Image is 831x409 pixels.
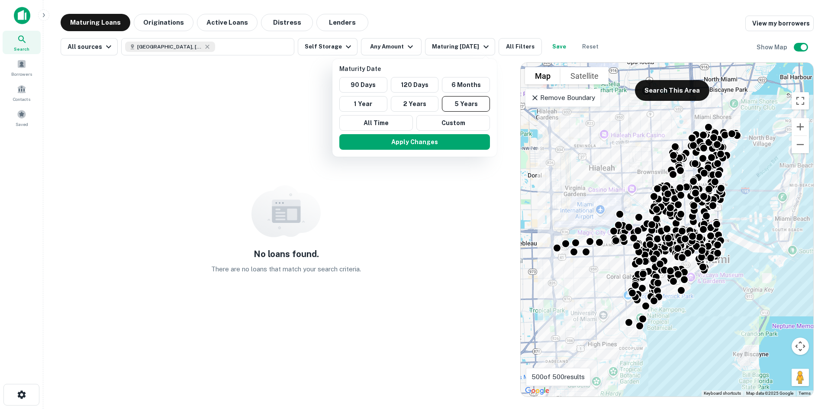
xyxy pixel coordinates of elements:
button: 6 Months [442,77,490,93]
button: 120 Days [391,77,439,93]
button: All Time [339,115,413,131]
button: 5 Years [442,96,490,112]
button: 1 Year [339,96,387,112]
button: Apply Changes [339,134,490,150]
button: 90 Days [339,77,387,93]
button: 2 Years [391,96,439,112]
p: Maturity Date [339,64,493,74]
button: Custom [416,115,490,131]
iframe: Chat Widget [788,340,831,381]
